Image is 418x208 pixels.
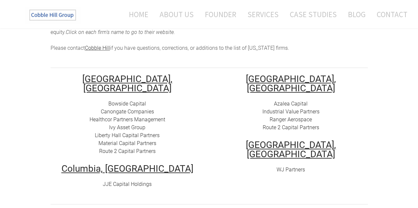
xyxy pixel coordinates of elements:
a: Case Studies [285,6,342,23]
a: Contact [372,6,407,23]
a: Healthcor Partners Management [90,116,165,123]
a: Cobble Hill [85,45,110,51]
a: About Us [155,6,199,23]
a: Home [119,6,153,23]
u: Columbia, [GEOGRAPHIC_DATA] [61,163,193,174]
a: Industrial Value Partners [262,108,320,115]
a: Liberty Hall Capital Partners [95,132,160,138]
a: Ivy Asset Group [109,124,145,131]
a: Canongate Companies [101,108,154,115]
a: WJ Partners [277,166,305,173]
a: Bowside Capital [108,101,146,107]
a: Route 2 Capital Partners [99,148,156,154]
a: JJE Capital Holdings [103,181,152,187]
em: Click on each firm's name to go to their website. ​ [66,29,175,35]
u: [GEOGRAPHIC_DATA], [GEOGRAPHIC_DATA] [246,74,336,94]
a: Founder [200,6,241,23]
u: [GEOGRAPHIC_DATA], [GEOGRAPHIC_DATA] [246,139,336,160]
a: Azalea Capital [274,101,308,107]
a: Services [243,6,284,23]
div: he top 12 private equity firms, growth equity funds, and mezzanine lenders with offices in [US_ST... [51,13,368,52]
a: Route 2 Capital Partners [263,124,319,131]
a: Ranger Aerospace [270,116,312,123]
img: The Cobble Hill Group LLC [25,7,81,23]
span: Please contact if you have questions, corrections, or additions to the list of [US_STATE] firms. [51,45,289,51]
a: Material Capital Partners [98,140,156,146]
u: [GEOGRAPHIC_DATA], [GEOGRAPHIC_DATA] [82,74,172,94]
a: Blog [343,6,370,23]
